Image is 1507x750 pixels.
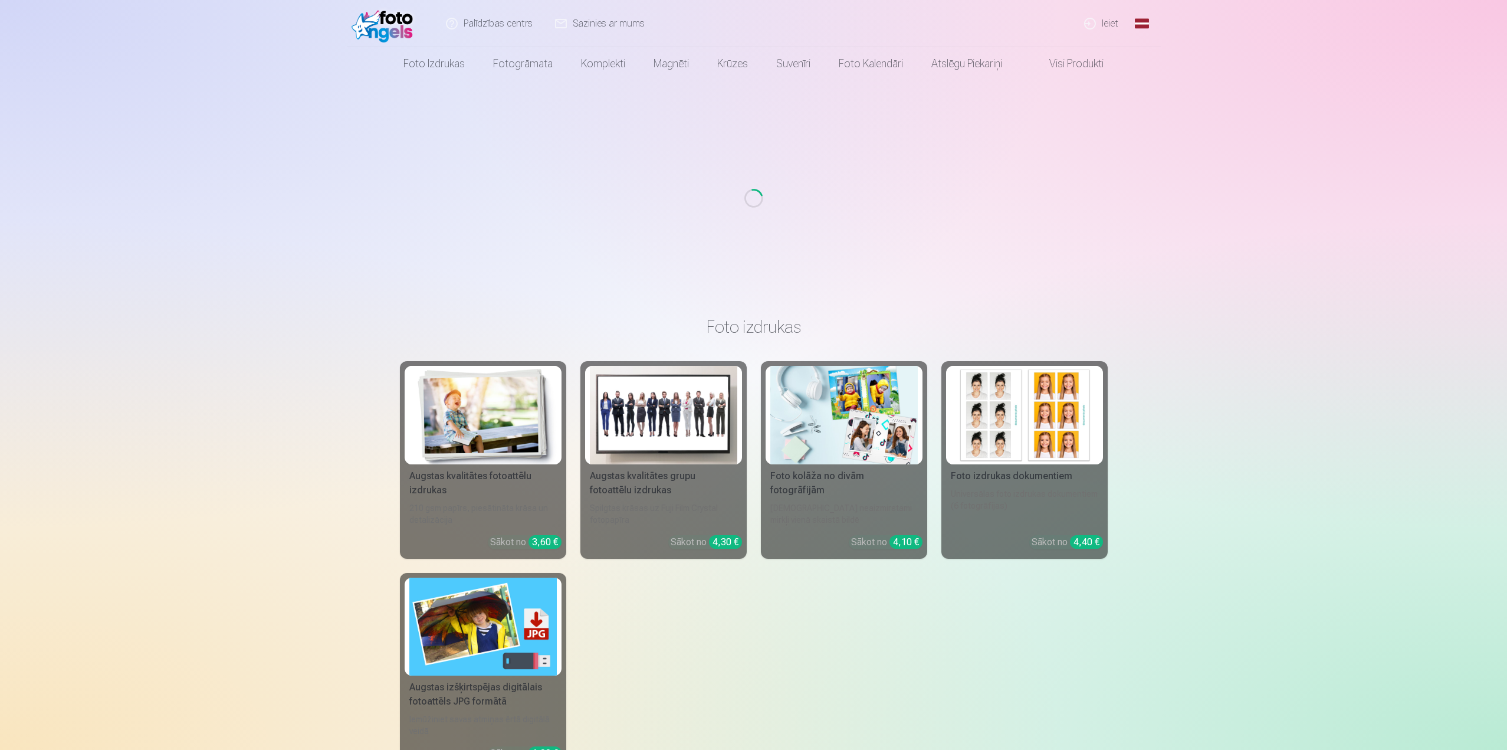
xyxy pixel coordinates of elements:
[941,361,1108,559] a: Foto izdrukas dokumentiemFoto izdrukas dokumentiemUniversālas foto izdrukas dokumentiem (6 fotogr...
[580,361,747,559] a: Augstas kvalitātes grupu fotoattēlu izdrukasAugstas kvalitātes grupu fotoattēlu izdrukasSpilgtas ...
[762,47,825,80] a: Suvenīri
[766,469,922,497] div: Foto kolāža no divām fotogrāfijām
[946,488,1103,526] div: Universālas foto izdrukas dokumentiem (6 fotogrāfijas)
[590,366,737,464] img: Augstas kvalitātes grupu fotoattēlu izdrukas
[352,5,419,42] img: /fa1
[400,361,566,559] a: Augstas kvalitātes fotoattēlu izdrukasAugstas kvalitātes fotoattēlu izdrukas210 gsm papīrs, piesā...
[405,680,562,709] div: Augstas izšķirtspējas digitālais fotoattēls JPG formātā
[585,502,742,526] div: Spilgtas krāsas uz Fuji Film Crystal fotopapīra
[409,316,1098,338] h3: Foto izdrukas
[405,713,562,737] div: Iemūžiniet savas atmiņas ērtā digitālā veidā
[709,535,742,549] div: 4,30 €
[409,366,557,464] img: Augstas kvalitātes fotoattēlu izdrukas
[405,469,562,497] div: Augstas kvalitātes fotoattēlu izdrukas
[490,535,562,549] div: Sākot no
[889,535,922,549] div: 4,10 €
[770,366,918,464] img: Foto kolāža no divām fotogrāfijām
[585,469,742,497] div: Augstas kvalitātes grupu fotoattēlu izdrukas
[528,535,562,549] div: 3,60 €
[851,535,922,549] div: Sākot no
[671,535,742,549] div: Sākot no
[389,47,479,80] a: Foto izdrukas
[951,366,1098,464] img: Foto izdrukas dokumentiem
[567,47,639,80] a: Komplekti
[825,47,917,80] a: Foto kalendāri
[405,502,562,526] div: 210 gsm papīrs, piesātināta krāsa un detalizācija
[917,47,1016,80] a: Atslēgu piekariņi
[639,47,703,80] a: Magnēti
[703,47,762,80] a: Krūzes
[1016,47,1118,80] a: Visi produkti
[1070,535,1103,549] div: 4,40 €
[1032,535,1103,549] div: Sākot no
[766,502,922,526] div: [DEMOGRAPHIC_DATA] neaizmirstami mirkļi vienā skaistā bildē
[409,578,557,676] img: Augstas izšķirtspējas digitālais fotoattēls JPG formātā
[946,469,1103,483] div: Foto izdrukas dokumentiem
[761,361,927,559] a: Foto kolāža no divām fotogrāfijāmFoto kolāža no divām fotogrāfijām[DEMOGRAPHIC_DATA] neaizmirstam...
[479,47,567,80] a: Fotogrāmata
